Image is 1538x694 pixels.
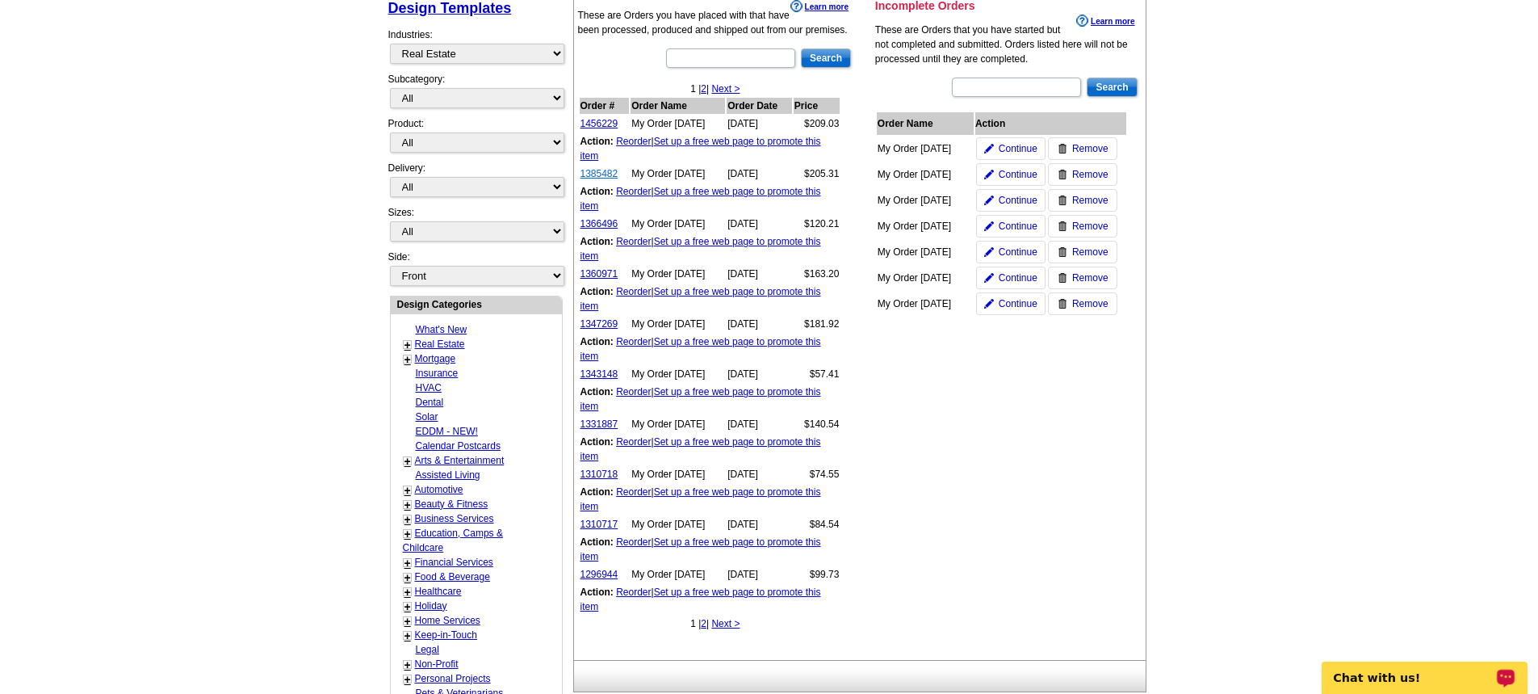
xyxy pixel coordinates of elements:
a: + [404,658,411,671]
td: | [580,183,840,214]
td: $57.41 [794,366,840,382]
b: Action: [580,286,614,297]
a: Next > [711,618,740,629]
td: [DATE] [727,366,792,382]
a: 1385482 [580,168,618,179]
b: Action: [580,486,614,498]
p: These are Orders you have placed with that have been processed, produced and shipped out from our... [578,8,853,37]
div: 1 | | [578,616,853,631]
span: Continue [999,193,1037,208]
td: | [580,133,840,164]
span: Remove [1072,271,1108,285]
td: My Order [DATE] [631,216,725,232]
a: Mortgage [415,353,456,364]
a: Learn more [1076,15,1134,27]
div: Sizes: [388,205,563,250]
a: 1310717 [580,519,618,530]
b: Action: [580,236,614,247]
td: [DATE] [727,316,792,332]
a: What's New [416,324,467,335]
div: My Order [DATE] [878,193,966,208]
span: Remove [1072,141,1108,156]
td: | [580,434,840,465]
iframe: LiveChat chat widget [1311,643,1538,694]
td: $163.20 [794,266,840,282]
a: Set up a free web page to promote this item [580,136,821,162]
a: + [404,557,411,570]
td: | [580,484,840,515]
a: Reorder [616,236,651,247]
b: Action: [580,136,614,147]
a: + [404,498,411,511]
span: Remove [1072,167,1108,182]
div: Design Categories [391,297,562,312]
a: Set up a free web page to promote this item [580,486,821,512]
a: Continue [976,189,1046,212]
a: 1360971 [580,268,618,280]
td: My Order [DATE] [631,416,725,432]
img: trashcan-icon.gif [1058,196,1067,205]
a: Continue [976,163,1046,186]
a: Continue [976,292,1046,315]
td: $74.55 [794,466,840,482]
a: + [404,615,411,628]
a: Set up a free web page to promote this item [580,536,821,562]
a: Reorder [616,286,651,297]
a: Set up a free web page to promote this item [580,336,821,362]
td: My Order [DATE] [631,366,725,382]
b: Action: [580,536,614,548]
a: EDDM - NEW! [416,426,478,437]
div: Subcategory: [388,72,563,116]
b: Action: [580,587,614,598]
a: + [404,629,411,642]
td: My Order [DATE] [631,516,725,532]
a: 1296944 [580,569,618,580]
th: Order Name [631,98,725,114]
div: Industries: [388,19,563,72]
a: Financial Services [415,557,493,568]
input: Search [1087,78,1137,97]
b: Action: [580,186,614,197]
a: Calendar Postcards [416,440,501,452]
span: Continue [999,297,1037,311]
td: [DATE] [727,266,792,282]
div: My Order [DATE] [878,297,966,311]
td: [DATE] [727,116,792,132]
a: Set up a free web page to promote this item [580,186,821,212]
a: Set up a free web page to promote this item [580,236,821,262]
a: HVAC [416,382,442,393]
span: Continue [999,245,1037,259]
img: pencil-icon.gif [984,273,994,283]
input: Search [801,48,851,68]
img: pencil-icon.gif [984,247,994,257]
a: + [404,455,411,468]
img: trashcan-icon.gif [1058,273,1067,283]
span: Remove [1072,219,1108,233]
a: + [404,571,411,584]
td: | [580,584,840,615]
a: Set up a free web page to promote this item [580,436,821,462]
b: Action: [580,336,614,347]
img: trashcan-icon.gif [1058,144,1067,154]
a: + [404,673,411,686]
td: $205.31 [794,166,840,182]
td: My Order [DATE] [631,566,725,583]
a: Personal Projects [415,673,491,684]
a: Business Services [415,513,494,524]
a: Reorder [616,336,651,347]
a: Education, Camps & Childcare [403,528,503,553]
a: Automotive [415,484,463,495]
a: 1343148 [580,368,618,380]
td: [DATE] [727,416,792,432]
img: pencil-icon.gif [984,196,994,205]
a: 1331887 [580,419,618,430]
b: Action: [580,436,614,448]
td: $209.03 [794,116,840,132]
img: pencil-icon.gif [984,144,994,154]
img: trashcan-icon.gif [1058,247,1067,257]
td: [DATE] [727,166,792,182]
a: Food & Beverage [415,571,490,583]
p: These are Orders that you have started but not completed and submitted. Orders listed here will n... [875,23,1139,66]
img: pencil-icon.gif [984,170,994,179]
